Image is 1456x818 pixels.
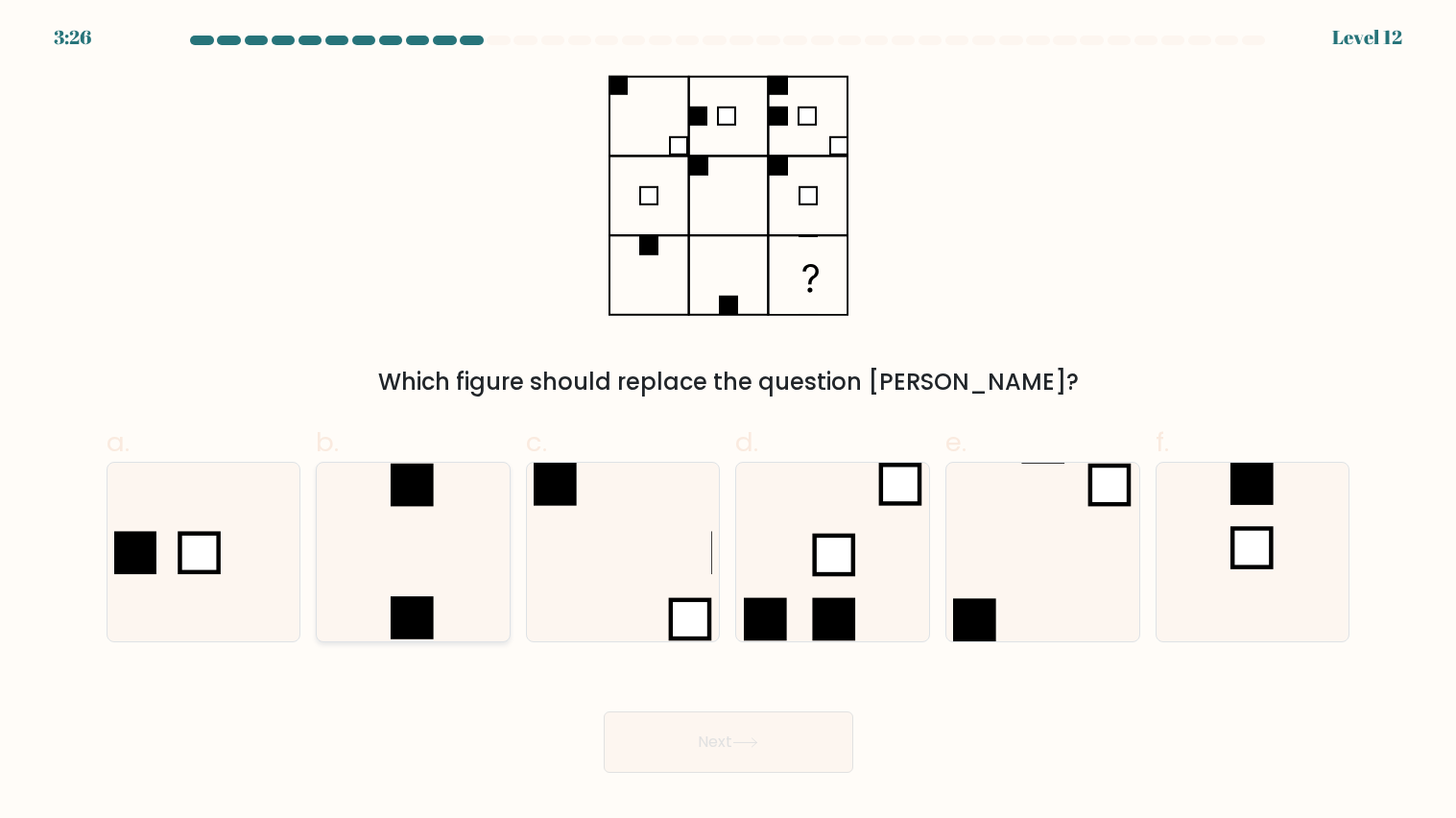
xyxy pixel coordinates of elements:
[604,711,853,773] button: Next
[1156,423,1169,461] span: f.
[1332,23,1402,52] div: Level 12
[107,423,130,461] span: a.
[526,423,547,461] span: c.
[118,365,1339,399] div: Which figure should replace the question [PERSON_NAME]?
[945,423,967,461] span: e.
[316,423,339,461] span: b.
[54,23,91,52] div: 3:26
[735,423,758,461] span: d.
